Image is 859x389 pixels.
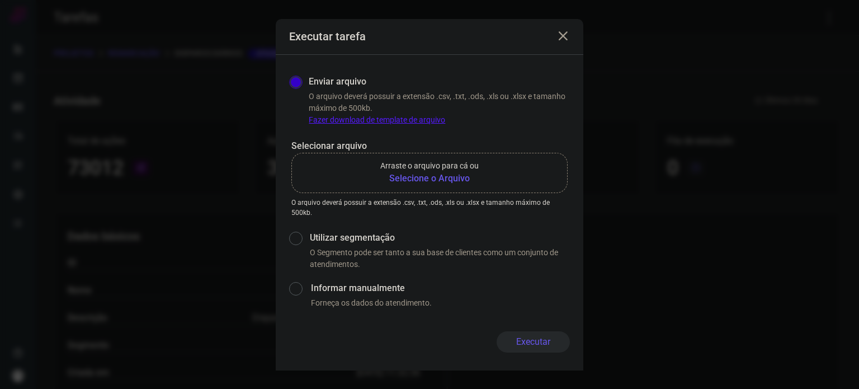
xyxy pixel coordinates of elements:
p: Selecionar arquivo [291,139,568,153]
label: Informar manualmente [311,282,570,295]
button: Executar [497,331,570,353]
p: O arquivo deverá possuir a extensão .csv, .txt, .ods, .xls ou .xlsx e tamanho máximo de 500kb. [309,91,570,126]
p: Arraste o arquivo para cá ou [380,160,479,172]
h3: Executar tarefa [289,30,366,43]
p: Forneça os dados do atendimento. [311,297,570,309]
label: Enviar arquivo [309,75,366,88]
p: O arquivo deverá possuir a extensão .csv, .txt, .ods, .xls ou .xlsx e tamanho máximo de 500kb. [291,198,568,218]
b: Selecione o Arquivo [380,172,479,185]
a: Fazer download de template de arquivo [309,115,445,124]
p: O Segmento pode ser tanto a sua base de clientes como um conjunto de atendimentos. [310,247,570,270]
label: Utilizar segmentação [310,231,570,245]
